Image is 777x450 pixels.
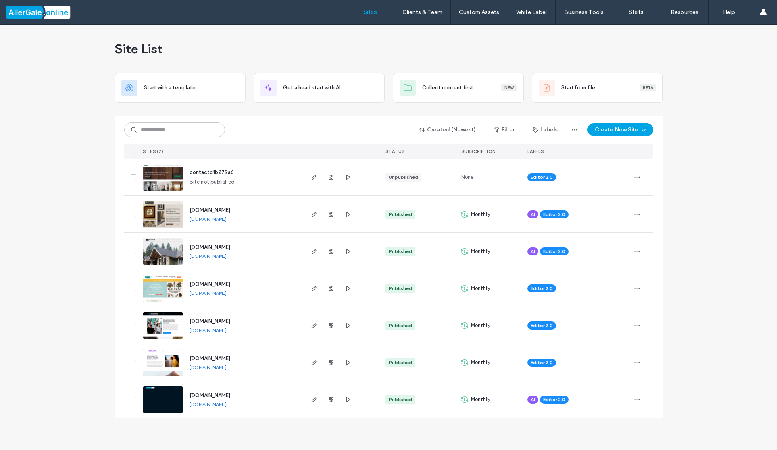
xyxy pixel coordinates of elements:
[389,248,412,255] div: Published
[143,149,164,154] span: SITES (7)
[564,9,604,16] label: Business Tools
[516,9,547,16] label: White Label
[190,169,234,175] a: contactd1b279a6
[527,149,544,154] span: LABELS
[254,73,385,103] div: Get a head start with AI
[412,123,483,136] button: Created (Newest)
[389,174,418,181] div: Unpublished
[531,285,553,292] span: Editor 2.0
[115,73,246,103] div: Start with a template
[402,9,442,16] label: Clients & Team
[190,281,230,287] a: [DOMAIN_NAME]
[471,284,490,292] span: Monthly
[363,8,377,16] label: Sites
[723,9,735,16] label: Help
[190,355,230,361] a: [DOMAIN_NAME]
[389,359,412,366] div: Published
[190,318,230,324] a: [DOMAIN_NAME]
[459,9,499,16] label: Custom Assets
[190,364,227,370] a: [DOMAIN_NAME]
[629,8,644,16] label: Stats
[190,178,235,186] span: Site not published
[471,210,490,218] span: Monthly
[190,290,227,296] a: [DOMAIN_NAME]
[532,73,663,103] div: Start from fileBeta
[190,401,227,407] a: [DOMAIN_NAME]
[501,84,517,91] div: New
[389,396,412,403] div: Published
[531,396,535,403] span: AI
[461,173,474,181] span: None
[389,322,412,329] div: Published
[190,327,227,333] a: [DOMAIN_NAME]
[393,73,524,103] div: Collect content firstNew
[190,216,227,222] a: [DOMAIN_NAME]
[471,247,490,255] span: Monthly
[283,84,340,92] span: Get a head start with AI
[461,149,496,154] span: SUBSCRIPTION
[422,84,473,92] span: Collect content first
[190,207,230,213] a: [DOMAIN_NAME]
[486,123,523,136] button: Filter
[385,149,405,154] span: STATUS
[531,174,553,181] span: Editor 2.0
[471,321,490,330] span: Monthly
[389,285,412,292] div: Published
[471,359,490,367] span: Monthly
[561,84,595,92] span: Start from file
[389,211,412,218] div: Published
[587,123,653,136] button: Create New Site
[671,9,698,16] label: Resources
[543,211,565,218] span: Editor 2.0
[543,396,565,403] span: Editor 2.0
[531,322,553,329] span: Editor 2.0
[531,211,535,218] span: AI
[190,244,230,250] a: [DOMAIN_NAME]
[531,359,553,366] span: Editor 2.0
[190,253,227,259] a: [DOMAIN_NAME]
[543,248,565,255] span: Editor 2.0
[531,248,535,255] span: AI
[144,84,196,92] span: Start with a template
[471,396,490,404] span: Monthly
[640,84,656,91] div: Beta
[190,392,230,398] a: [DOMAIN_NAME]
[115,41,162,57] span: Site List
[526,123,565,136] button: Labels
